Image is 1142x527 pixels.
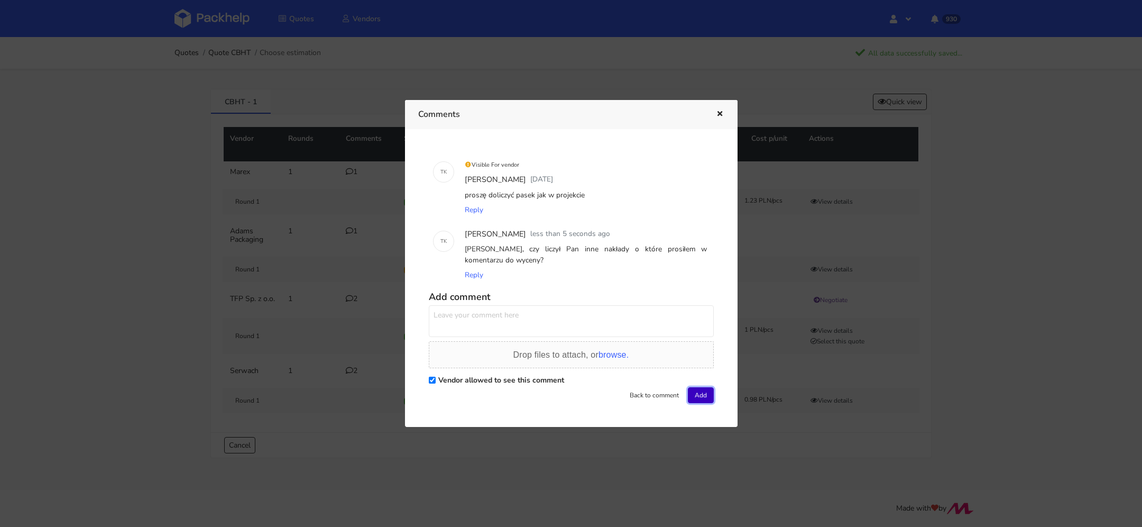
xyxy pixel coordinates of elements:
span: K [444,234,447,248]
span: Drop files to attach, or [513,350,629,359]
h5: Add comment [429,291,714,303]
label: Vendor allowed to see this comment [438,375,564,385]
div: [PERSON_NAME], czy liczył Pan inne nakłady o które prosiłem w komentarzu do wyceny? [463,242,710,268]
button: Back to comment [623,387,686,403]
span: T [440,234,444,248]
button: Add [688,387,714,403]
div: [DATE] [528,172,555,188]
h3: Comments [418,107,700,122]
span: Reply [465,205,483,215]
div: proszę doliczyć pasek jak w projekcie [463,188,710,203]
div: [PERSON_NAME] [463,172,528,188]
span: K [444,165,447,179]
span: browse. [598,350,629,359]
span: Reply [465,270,483,280]
span: T [440,165,444,179]
small: Visible For vendor [465,161,520,169]
div: [PERSON_NAME] [463,226,528,242]
div: less than 5 seconds ago [528,226,612,242]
